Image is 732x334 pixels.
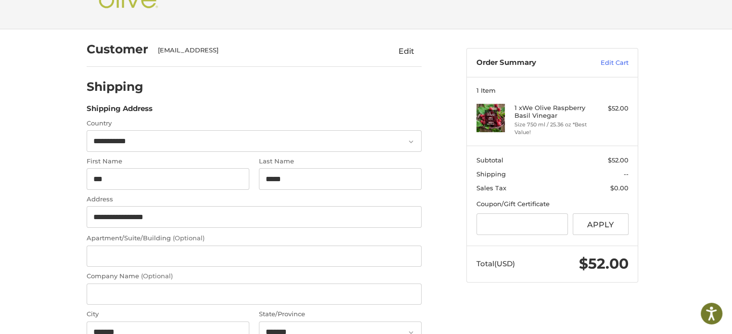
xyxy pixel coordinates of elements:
input: Gift Certificate or Coupon Code [476,213,568,235]
label: Apartment/Suite/Building [87,234,422,243]
span: -- [624,170,629,178]
div: [EMAIL_ADDRESS] [158,46,372,55]
button: Apply [573,213,629,235]
span: Shipping [476,170,506,178]
h3: Order Summary [476,58,580,68]
button: Open LiveChat chat widget [111,12,122,24]
label: Country [87,119,422,128]
label: State/Province [259,309,422,319]
small: (Optional) [173,234,205,242]
li: Size 750 ml / 25.36 oz *Best Value! [514,121,588,136]
button: Edit [391,43,422,59]
label: Address [87,195,422,204]
h4: 1 x We Olive Raspberry Basil Vinegar [514,104,588,120]
label: First Name [87,157,249,166]
h2: Customer [87,42,148,57]
span: Total (USD) [476,259,515,268]
a: Edit Cart [580,58,629,68]
span: Sales Tax [476,184,506,192]
span: Subtotal [476,156,503,164]
div: Coupon/Gift Certificate [476,199,629,209]
h3: 1 Item [476,87,629,94]
span: $0.00 [610,184,629,192]
label: City [87,309,249,319]
small: (Optional) [141,272,173,280]
div: $52.00 [591,104,629,113]
span: $52.00 [608,156,629,164]
p: We're away right now. Please check back later! [13,14,109,22]
h2: Shipping [87,79,143,94]
label: Last Name [259,157,422,166]
legend: Shipping Address [87,103,153,119]
span: $52.00 [579,255,629,272]
label: Company Name [87,272,422,281]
